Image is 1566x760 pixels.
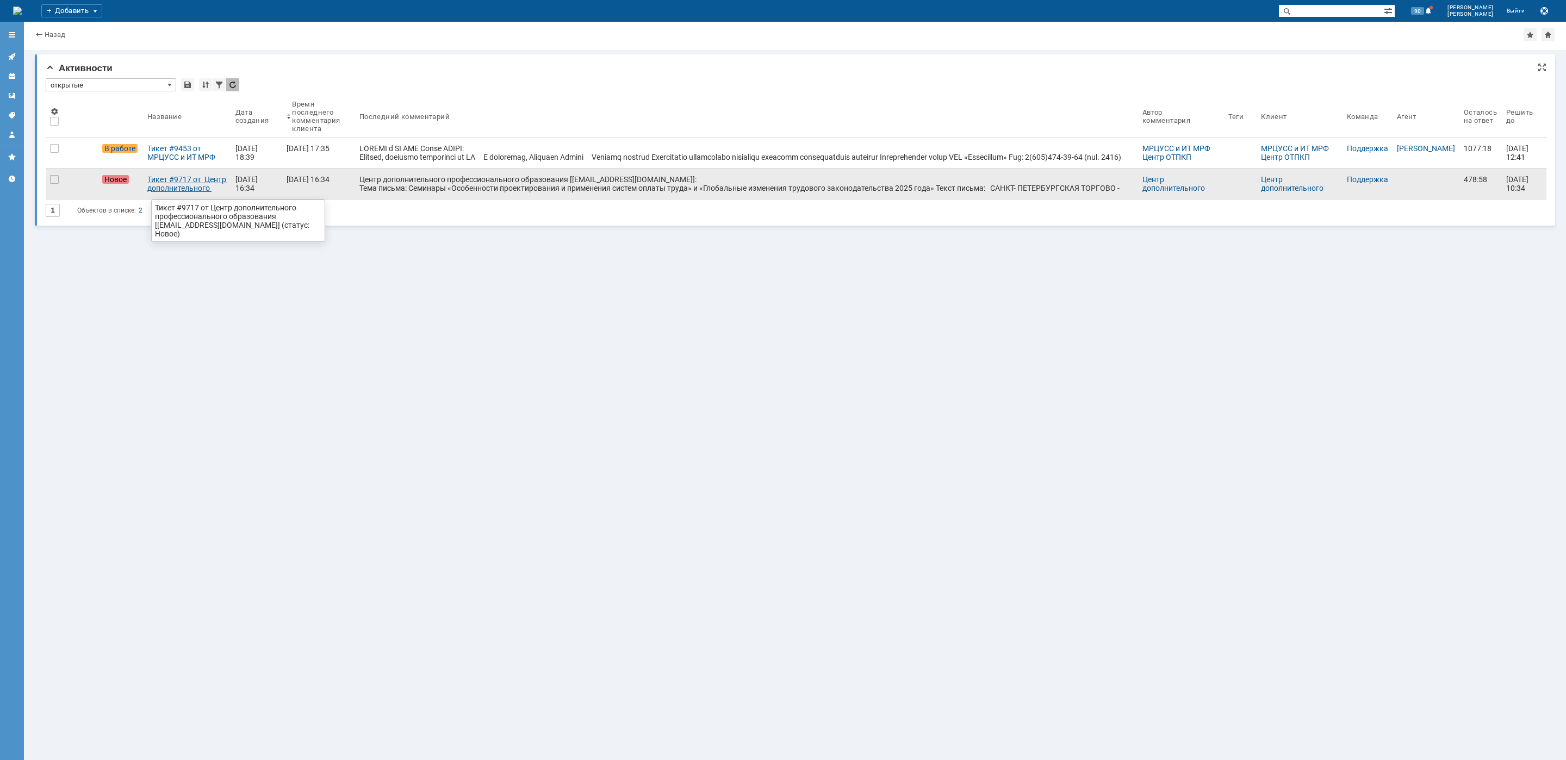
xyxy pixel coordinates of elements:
img: logo [13,7,22,15]
i: Строк на странице: [77,204,215,217]
a: Клиенты [3,67,21,85]
div: Добавить в избранное [1524,28,1537,41]
a: LOREMI d SI AME Conse ADIPI: Elitsed, doeiusmo temporinci ut LA E doloremag, Aliquaen Admini Veni... [355,138,1138,168]
span: Новое [102,175,129,184]
a: [DATE] 18:39 [231,138,283,168]
div: Фильтрация... [213,78,226,91]
div: [DATE] 16:34 [235,175,259,192]
div: [DATE] 17:35 [287,144,330,153]
div: Команда [1347,113,1378,121]
a: 1077:18 [1459,138,1502,168]
a: [DATE] 16:34 [231,169,283,199]
a: Поддержка [1347,144,1388,153]
div: Время последнего комментария клиента [292,100,342,133]
div: 478:58 [1464,175,1497,184]
span: Настройки [50,107,59,116]
div: [DATE] 16:34 [287,175,330,184]
div: Клиент [1261,113,1287,121]
div: Осталось на ответ [1464,108,1497,124]
a: Центр дополнительного профессионального образования [[EMAIL_ADDRESS][DOMAIN_NAME]] [1142,175,1216,227]
span: [DATE] 10:34 [1506,175,1530,192]
a: [DATE] 17:35 [282,138,355,168]
div: 2 [139,204,142,217]
div: Тикет #9717 от Центр дополнительного профессионального образования [[EMAIL_ADDRESS][DOMAIN_NAME]]... [147,175,227,192]
div: LOREMI d SI AME Conse ADIPI: Elitsed, doeiusmo temporinci ut LA E doloremag, Aliquaen Admini Veni... [359,144,1134,214]
div: Тикет #9453 от МРЦУСС и ИТ МРФ Центр ОТПКП (статус: В работе) [147,144,227,161]
span: 90 [1411,7,1424,15]
div: Добавить [41,4,102,17]
div: Тикет #9717 от Центр дополнительного профессионального образования [[EMAIL_ADDRESS][DOMAIN_NAME]]... [155,203,318,238]
a: [DATE] 12:41 [1502,138,1538,168]
a: Тикет #9717 от Центр дополнительного профессионального образования [[EMAIL_ADDRESS][DOMAIN_NAME]]... [143,169,231,199]
div: Сортировка... [199,78,212,91]
div: Автор комментария [1142,108,1211,124]
a: Шаблоны комментариев [3,87,21,104]
a: МРЦУСС и ИТ МРФ Центр ОТПКП [1142,144,1212,161]
th: Дата создания [231,96,283,138]
a: [PERSON_NAME] [1397,144,1455,153]
span: [PERSON_NAME] [1447,4,1494,11]
a: Перейти на домашнюю страницу [13,7,22,15]
a: В работе [98,138,143,168]
th: Команда [1343,96,1393,138]
a: Мой профиль [3,126,21,144]
a: Активности [3,48,21,65]
div: Центр дополнительного профессионального образования [[EMAIL_ADDRESS][DOMAIN_NAME]]: Тема письма: ... [359,175,1134,627]
th: Агент [1393,96,1459,138]
div: Обновлять список [226,78,239,91]
th: Автор комментария [1138,96,1224,138]
span: [PERSON_NAME] [1447,11,1494,17]
div: Последний комментарий [359,113,450,121]
a: Тикет #9453 от МРЦУСС и ИТ МРФ Центр ОТПКП (статус: В работе) [143,138,231,168]
div: [DATE] 18:39 [235,144,259,161]
a: МРЦУСС и ИТ МРФ Центр ОТПКП [1261,144,1331,161]
div: На всю страницу [1538,63,1546,72]
div: Сделать домашней страницей [1542,28,1555,41]
div: Сохранить вид [181,78,194,91]
span: [DATE] 12:41 [1506,144,1530,161]
span: Расширенный поиск [1384,5,1395,15]
div: Агент [1397,113,1416,121]
a: Теги [3,107,21,124]
a: Поддержка [1347,175,1388,184]
span: Объектов в списке: [77,207,136,214]
span: В работе [102,144,138,153]
th: Время последнего комментария клиента [282,96,355,138]
a: Центр дополнительного профессионального образования [[EMAIL_ADDRESS][DOMAIN_NAME]]: Тема письма: ... [355,169,1138,199]
a: Назад [45,30,65,39]
a: [DATE] 16:34 [282,169,355,199]
div: Название [147,113,182,121]
a: 478:58 [1459,169,1502,199]
a: Новое [98,169,143,199]
th: Название [143,96,231,138]
div: Теги [1228,113,1244,121]
a: [DATE] 10:34 [1502,169,1538,199]
button: Сохранить лог [1538,4,1551,17]
span: Активности [46,63,113,73]
div: Решить до [1506,108,1533,124]
th: Клиент [1257,96,1343,138]
div: Дата создания [235,108,270,124]
a: Центр дополнительного профессионального образования [[EMAIL_ADDRESS][DOMAIN_NAME]] [1261,175,1335,227]
div: 1077:18 [1464,144,1497,153]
